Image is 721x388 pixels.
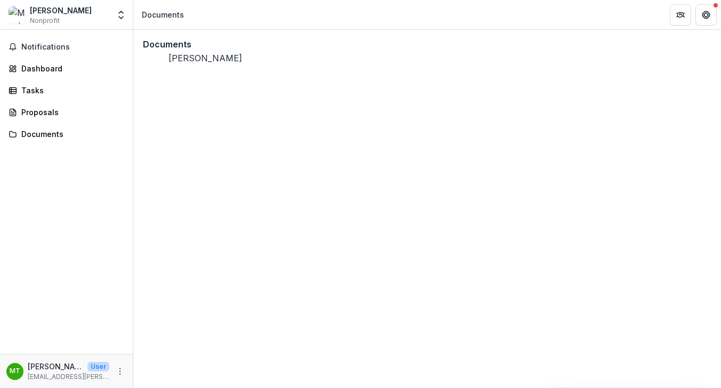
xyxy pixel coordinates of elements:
[21,107,120,118] div: Proposals
[114,4,129,26] button: Open entity switcher
[670,4,691,26] button: Partners
[10,368,20,375] div: Maylee Todd
[142,9,184,20] div: Documents
[21,128,120,140] div: Documents
[21,63,120,74] div: Dashboard
[695,4,717,26] button: Get Help
[143,39,191,50] h3: Documents
[28,372,109,382] p: [EMAIL_ADDRESS][PERSON_NAME][DOMAIN_NAME]
[30,16,60,26] span: Nonprofit
[4,125,129,143] a: Documents
[138,7,188,22] nav: breadcrumb
[4,38,129,55] button: Notifications
[21,85,120,96] div: Tasks
[21,43,124,52] span: Notifications
[4,103,129,121] a: Proposals
[114,365,126,378] button: More
[9,6,26,23] img: Maylee Todd
[4,82,129,99] a: Tasks
[4,60,129,77] a: Dashboard
[28,361,83,372] p: [PERSON_NAME]
[30,5,92,16] div: [PERSON_NAME]
[87,362,109,371] p: User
